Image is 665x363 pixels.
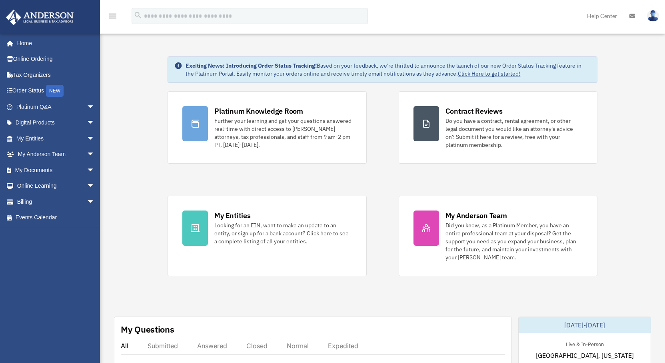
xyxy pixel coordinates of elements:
[108,14,118,21] a: menu
[647,10,659,22] img: User Pic
[6,210,107,226] a: Events Calendar
[4,10,76,25] img: Anderson Advisors Platinum Portal
[121,323,174,335] div: My Questions
[399,91,597,164] a: Contract Reviews Do you have a contract, rental agreement, or other legal document you would like...
[6,130,107,146] a: My Entitiesarrow_drop_down
[214,211,250,221] div: My Entities
[6,51,107,67] a: Online Ordering
[6,67,107,83] a: Tax Organizers
[87,162,103,178] span: arrow_drop_down
[445,117,583,149] div: Do you have a contract, rental agreement, or other legal document you would like an attorney's ad...
[214,221,351,245] div: Looking for an EIN, want to make an update to an entity, or sign up for a bank account? Click her...
[87,146,103,163] span: arrow_drop_down
[6,162,107,178] a: My Documentsarrow_drop_down
[536,351,634,360] span: [GEOGRAPHIC_DATA], [US_STATE]
[197,342,227,350] div: Answered
[328,342,358,350] div: Expedited
[121,342,128,350] div: All
[168,196,366,276] a: My Entities Looking for an EIN, want to make an update to an entity, or sign up for a bank accoun...
[186,62,590,78] div: Based on your feedback, we're thrilled to announce the launch of our new Order Status Tracking fe...
[87,130,103,147] span: arrow_drop_down
[108,11,118,21] i: menu
[186,62,317,69] strong: Exciting News: Introducing Order Status Tracking!
[87,194,103,210] span: arrow_drop_down
[287,342,309,350] div: Normal
[458,70,520,77] a: Click Here to get started!
[168,91,366,164] a: Platinum Knowledge Room Further your learning and get your questions answered real-time with dire...
[399,196,597,276] a: My Anderson Team Did you know, as a Platinum Member, you have an entire professional team at your...
[445,211,507,221] div: My Anderson Team
[148,342,178,350] div: Submitted
[519,317,651,333] div: [DATE]-[DATE]
[559,339,610,348] div: Live & In-Person
[6,115,107,131] a: Digital Productsarrow_drop_down
[87,178,103,195] span: arrow_drop_down
[214,117,351,149] div: Further your learning and get your questions answered real-time with direct access to [PERSON_NAM...
[6,194,107,210] a: Billingarrow_drop_down
[445,106,503,116] div: Contract Reviews
[87,99,103,115] span: arrow_drop_down
[214,106,303,116] div: Platinum Knowledge Room
[6,35,103,51] a: Home
[6,99,107,115] a: Platinum Q&Aarrow_drop_down
[46,85,64,97] div: NEW
[445,221,583,261] div: Did you know, as a Platinum Member, you have an entire professional team at your disposal? Get th...
[6,83,107,99] a: Order StatusNEW
[246,342,268,350] div: Closed
[134,11,142,20] i: search
[87,115,103,131] span: arrow_drop_down
[6,178,107,194] a: Online Learningarrow_drop_down
[6,146,107,162] a: My Anderson Teamarrow_drop_down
